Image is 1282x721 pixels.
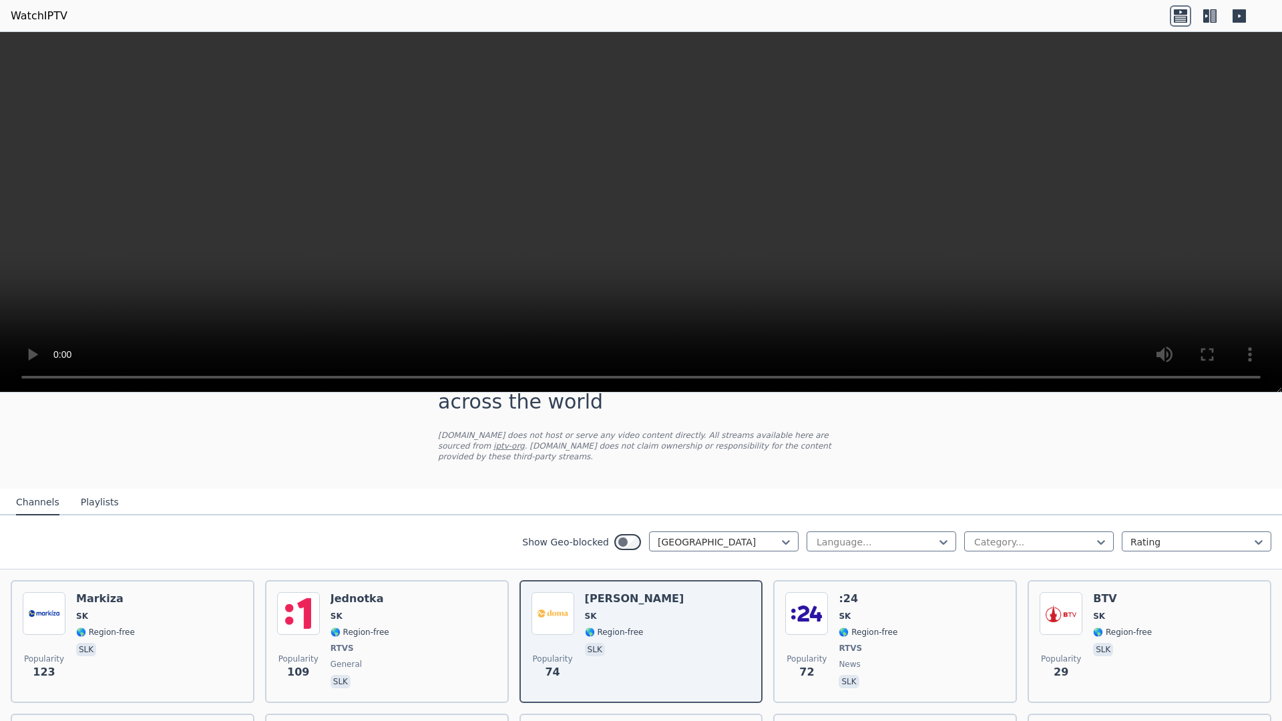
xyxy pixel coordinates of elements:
[839,675,859,688] p: slk
[278,654,318,664] span: Popularity
[331,592,389,606] h6: Jednotka
[1093,643,1113,656] p: slk
[533,654,573,664] span: Popularity
[1093,627,1152,638] span: 🌎 Region-free
[331,627,389,638] span: 🌎 Region-free
[331,659,362,670] span: general
[1040,592,1082,635] img: BTV
[331,675,351,688] p: slk
[24,654,64,664] span: Popularity
[81,490,119,515] button: Playlists
[438,430,844,462] p: [DOMAIN_NAME] does not host or serve any video content directly. All streams available here are s...
[839,659,860,670] span: news
[839,627,897,638] span: 🌎 Region-free
[839,643,862,654] span: RTVS
[331,643,354,654] span: RTVS
[585,627,644,638] span: 🌎 Region-free
[1041,654,1081,664] span: Popularity
[1093,592,1152,606] h6: BTV
[785,592,828,635] img: :24
[76,611,88,622] span: SK
[545,664,560,680] span: 74
[585,592,684,606] h6: [PERSON_NAME]
[1093,611,1105,622] span: SK
[585,611,597,622] span: SK
[76,592,135,606] h6: Markiza
[277,592,320,635] img: Jednotka
[585,643,605,656] p: slk
[33,664,55,680] span: 123
[799,664,814,680] span: 72
[522,535,609,549] label: Show Geo-blocked
[11,8,67,24] a: WatchIPTV
[839,592,897,606] h6: :24
[493,441,525,451] a: iptv-org
[531,592,574,635] img: Markiza Doma
[76,627,135,638] span: 🌎 Region-free
[787,654,827,664] span: Popularity
[23,592,65,635] img: Markiza
[76,643,96,656] p: slk
[331,611,343,622] span: SK
[16,490,59,515] button: Channels
[1054,664,1068,680] span: 29
[287,664,309,680] span: 109
[839,611,851,622] span: SK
